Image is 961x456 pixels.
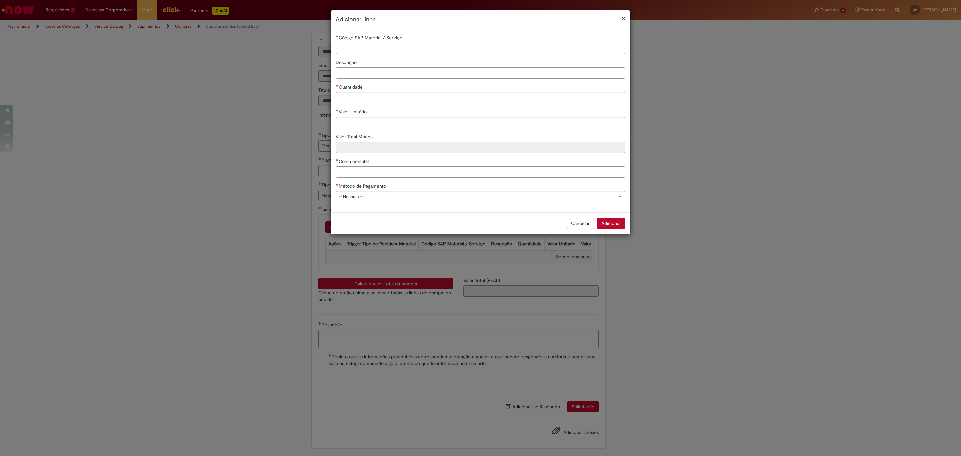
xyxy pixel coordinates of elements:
span: Necessários [336,35,339,38]
span: Somente leitura - Valor Total Moeda [336,134,374,140]
button: Fechar modal [621,15,625,22]
input: Quantidade [336,92,625,103]
span: Método de Pagamento [339,183,387,189]
input: Valor Unitário [336,117,625,128]
input: Conta contábil [336,166,625,178]
h2: Adicionar linha [336,15,625,24]
button: Cancelar [567,218,594,229]
span: -- Nenhum -- [339,191,612,202]
span: Necessários [336,84,339,87]
span: Código SAP Material / Serviço [339,35,404,41]
button: Adicionar [597,218,625,229]
span: Necessários [336,159,339,161]
input: Valor Total Moeda [336,142,625,153]
span: Quantidade [339,84,364,90]
span: Valor Unitário [339,109,368,115]
span: Necessários [336,183,339,186]
span: Necessários [336,109,339,112]
span: Descrição [336,59,358,65]
span: Conta contábil [339,158,370,164]
input: Código SAP Material / Serviço [336,43,625,54]
input: Descrição [336,67,625,79]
